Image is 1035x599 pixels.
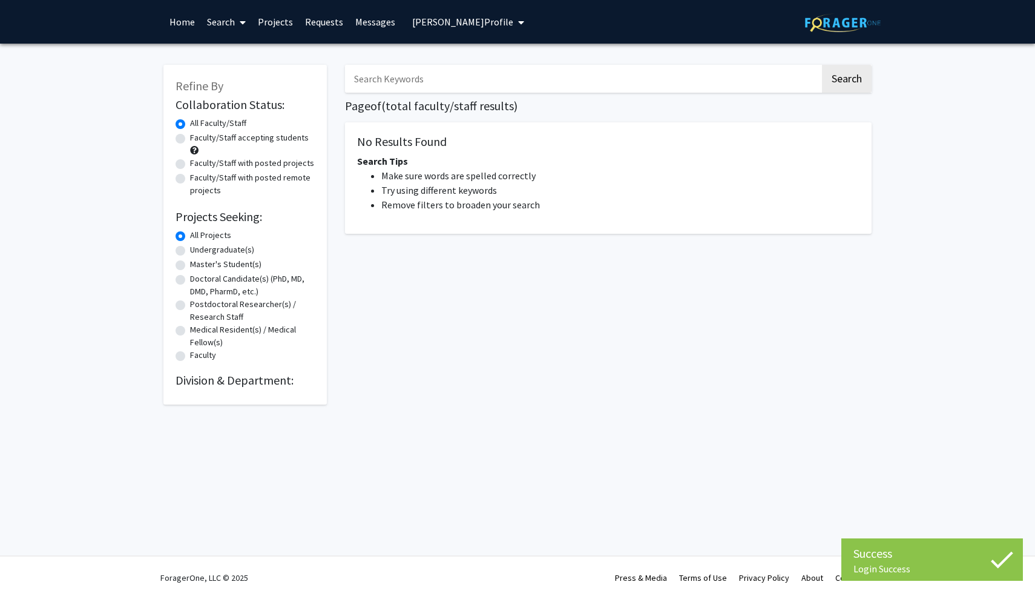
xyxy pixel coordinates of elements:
h2: Collaboration Status: [176,98,315,112]
div: Success [853,544,1011,563]
label: Faculty/Staff accepting students [190,131,309,144]
button: Search [822,65,872,93]
div: Login Success [853,563,1011,575]
a: Home [163,1,201,43]
span: Search Tips [357,155,408,167]
a: Press & Media [615,572,667,583]
label: Undergraduate(s) [190,243,254,256]
label: Faculty/Staff with posted projects [190,157,314,170]
input: Search Keywords [345,65,820,93]
label: Faculty/Staff with posted remote projects [190,171,315,197]
span: [PERSON_NAME] Profile [412,16,513,28]
li: Try using different keywords [381,183,859,197]
div: ForagerOne, LLC © 2025 [160,557,248,599]
li: Make sure words are spelled correctly [381,168,859,183]
a: Projects [252,1,299,43]
label: Master's Student(s) [190,258,261,271]
label: Doctoral Candidate(s) (PhD, MD, DMD, PharmD, etc.) [190,273,315,298]
h2: Division & Department: [176,373,315,388]
label: All Faculty/Staff [190,117,246,130]
h5: No Results Found [357,134,859,149]
span: Refine By [176,78,223,93]
a: Terms of Use [679,572,727,583]
a: Contact Us [835,572,875,583]
li: Remove filters to broaden your search [381,197,859,212]
label: Postdoctoral Researcher(s) / Research Staff [190,298,315,323]
a: Search [201,1,252,43]
img: ForagerOne Logo [805,13,881,32]
a: Requests [299,1,349,43]
a: Messages [349,1,401,43]
a: About [801,572,823,583]
h1: Page of ( total faculty/staff results) [345,99,872,113]
label: Medical Resident(s) / Medical Fellow(s) [190,323,315,349]
label: All Projects [190,229,231,242]
nav: Page navigation [345,246,872,274]
a: Privacy Policy [739,572,789,583]
h2: Projects Seeking: [176,210,315,224]
label: Faculty [190,349,216,362]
